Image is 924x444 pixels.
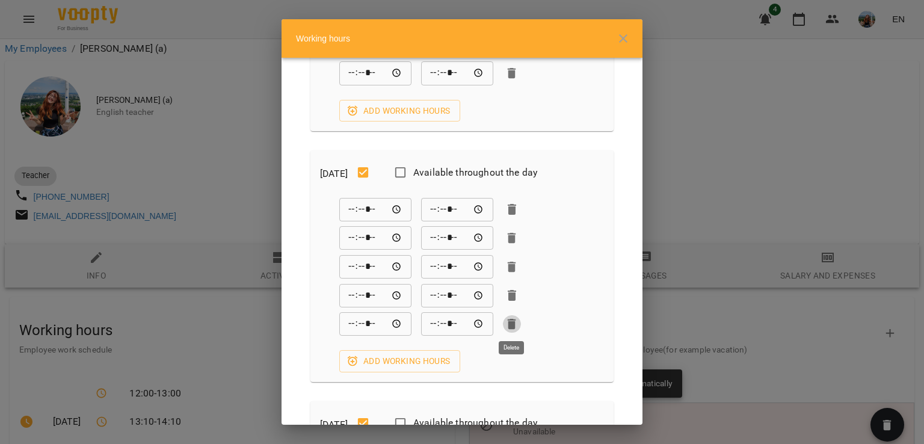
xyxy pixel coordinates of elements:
[413,165,537,180] span: Available throughout the day
[339,283,411,307] div: From
[320,165,348,182] h6: [DATE]
[421,197,493,221] div: To
[421,312,493,336] div: To
[339,350,460,372] button: Add working hours
[320,416,348,433] h6: [DATE]
[339,226,411,250] div: From
[349,103,451,118] span: Add working hours
[503,200,521,218] button: Delete
[339,254,411,279] div: From
[413,416,537,430] span: Available throughout the day
[503,229,521,247] button: Delete
[339,61,411,85] div: From
[339,100,460,122] button: Add working hours
[421,283,493,307] div: To
[503,258,521,276] button: Delete
[349,354,451,368] span: Add working hours
[421,61,493,85] div: To
[421,226,493,250] div: To
[421,254,493,279] div: To
[503,286,521,304] button: Delete
[282,19,642,58] div: Working hours
[503,64,521,82] button: Delete
[339,197,411,221] div: From
[339,312,411,336] div: From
